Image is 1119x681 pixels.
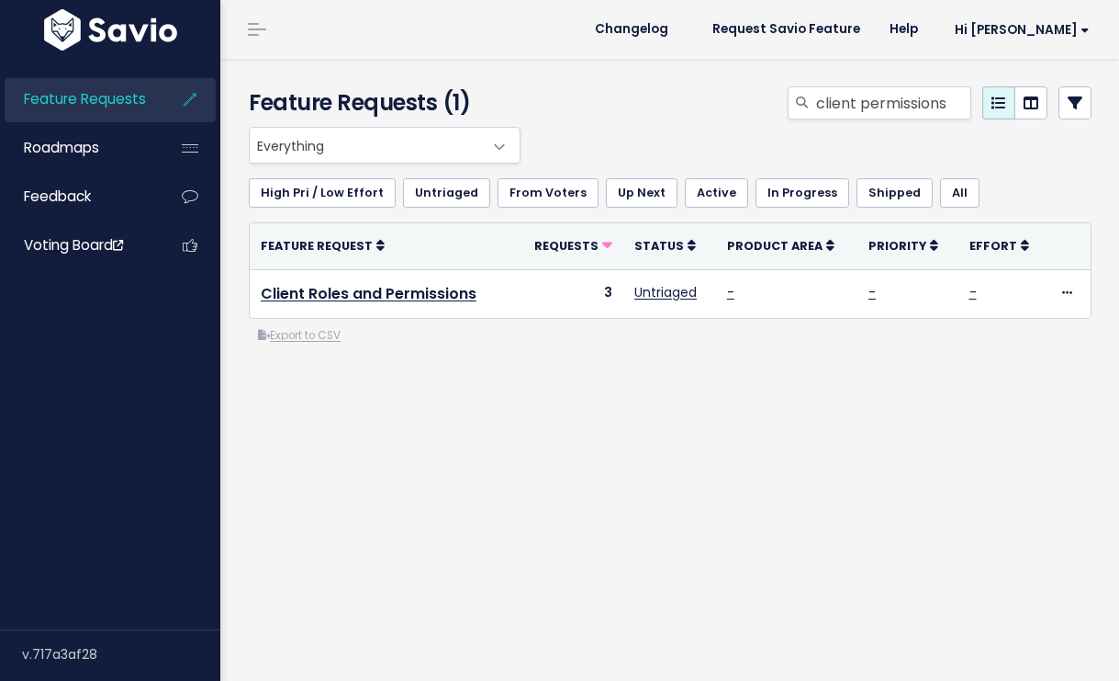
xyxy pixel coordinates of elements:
a: Shipped [856,178,933,208]
a: From Voters [498,178,599,208]
a: Product Area [727,236,834,255]
a: - [727,283,734,301]
a: Feature Requests [5,78,152,120]
span: Hi [PERSON_NAME] [955,23,1090,37]
a: All [940,178,979,208]
a: Priority [868,236,938,255]
a: Untriaged [634,283,697,301]
a: - [969,283,977,301]
span: Voting Board [24,235,123,255]
span: Roadmaps [24,138,99,157]
a: Hi [PERSON_NAME] [933,16,1104,44]
a: Request Savio Feature [698,16,875,43]
span: Everything [250,128,483,163]
div: v.717a3af28 [22,630,220,678]
a: Client Roles and Permissions [261,283,476,304]
img: logo-white.9d6f32f41409.svg [39,9,182,51]
a: Export to CSV [258,328,341,343]
input: Search features... [814,86,971,119]
a: Status [634,236,696,255]
span: Effort [969,238,1017,254]
a: Feature Request [261,236,385,255]
a: - [868,283,876,301]
h4: Feature Requests (1) [249,86,511,119]
span: Feedback [24,187,91,206]
span: Changelog [595,23,668,36]
span: Product Area [727,238,822,254]
a: Roadmaps [5,127,152,169]
span: Status [634,238,684,254]
a: High Pri / Low Effort [249,178,396,208]
a: Effort [969,236,1029,255]
span: Priority [868,238,926,254]
ul: Filter feature requests [249,178,1091,208]
a: Help [875,16,933,43]
a: In Progress [755,178,849,208]
a: Up Next [606,178,677,208]
span: Everything [249,127,520,164]
span: Requests [534,238,599,254]
span: Feature Requests [24,89,146,108]
span: Feature Request [261,238,373,254]
a: Requests [534,236,612,255]
a: Untriaged [403,178,490,208]
a: Voting Board [5,224,152,267]
a: Active [685,178,748,208]
td: 3 [514,269,623,318]
a: Feedback [5,176,152,218]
